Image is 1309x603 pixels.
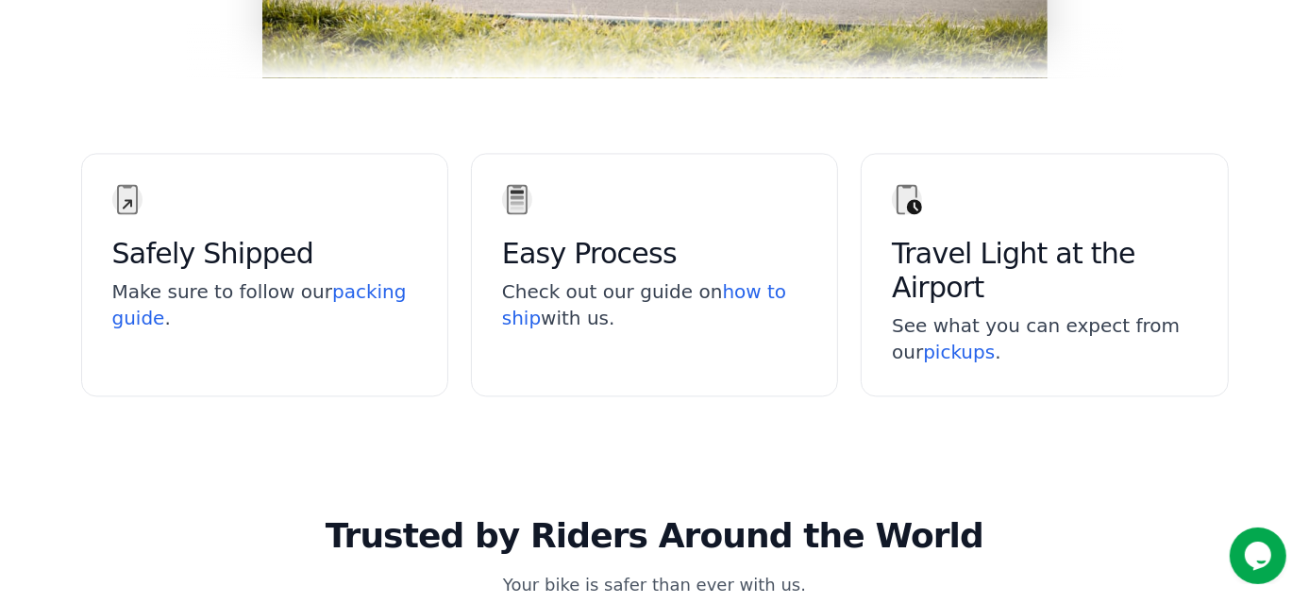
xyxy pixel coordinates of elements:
[112,237,417,271] h3: Safely Shipped
[81,570,1229,600] h3: Your bike is safer than ever with us.
[502,237,807,271] h3: Easy Process
[1230,528,1290,584] iframe: chat widget
[923,341,995,363] a: pickups
[892,312,1197,365] p: See what you can expect from our .
[502,278,807,331] p: Check out our guide on with us.
[81,517,1229,555] h2: Trusted by Riders Around the World
[112,278,417,331] p: Make sure to follow our .
[892,237,1197,305] h3: Travel Light at the Airport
